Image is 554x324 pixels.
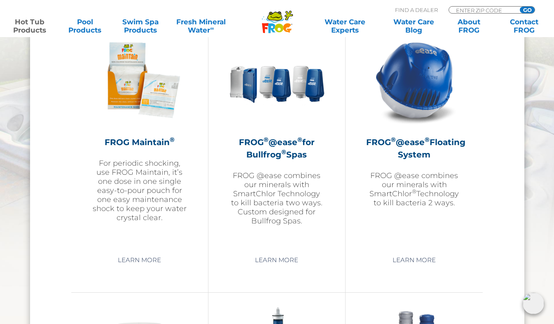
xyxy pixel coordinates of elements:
h2: FROG Maintain [92,136,187,148]
a: AboutFROG [447,18,490,34]
sup: ∞ [210,25,214,31]
a: ContactFROG [503,18,546,34]
sup: ® [281,148,286,156]
input: Zip Code Form [455,7,511,14]
p: FROG @ease combines our minerals with SmartChlor Technology to kill bacteria 2 ways. [366,171,462,207]
a: Learn More [245,253,308,268]
a: Hot TubProducts [8,18,51,34]
sup: ® [170,136,175,143]
sup: ® [297,136,302,143]
a: Swim SpaProducts [119,18,161,34]
sup: ® [412,188,416,195]
a: FROG®@ease®Floating SystemFROG @ease combines our minerals with SmartChlor®Technology to kill bac... [366,32,462,247]
p: FROG @ease combines our minerals with SmartChlor Technology to kill bacteria two ways. Custom des... [229,171,325,225]
input: GO [520,7,535,13]
img: bullfrog-product-hero-300x300.png [229,32,325,128]
img: openIcon [523,293,544,314]
sup: ® [391,136,396,143]
sup: ® [425,136,430,143]
a: Learn More [383,253,445,268]
a: FROG Maintain®For periodic shocking, use FROG Maintain, it’s one dose in one single easy-to-pour ... [92,32,187,247]
a: Fresh MineralWater∞ [174,18,228,34]
h2: FROG @ease for Bullfrog Spas [229,136,325,161]
a: Water CareExperts [310,18,380,34]
a: Learn More [108,253,171,268]
h2: FROG @ease Floating System [366,136,462,161]
a: FROG®@ease®for Bullfrog®SpasFROG @ease combines our minerals with SmartChlor Technology to kill b... [229,32,325,247]
img: Frog_Maintain_Hero-2-v2-300x300.png [92,32,187,128]
img: hot-tub-product-atease-system-300x300.png [367,32,462,128]
a: Water CareBlog [392,18,435,34]
p: For periodic shocking, use FROG Maintain, it’s one dose in one single easy-to-pour pouch for one ... [92,159,187,222]
p: Find A Dealer [395,6,438,14]
a: PoolProducts [63,18,106,34]
sup: ® [264,136,269,143]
